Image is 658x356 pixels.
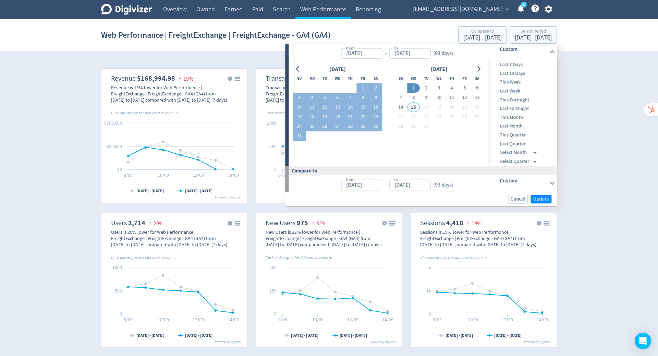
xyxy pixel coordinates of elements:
label: from [346,45,354,51]
text: 1k [426,288,431,294]
div: Revenue is 19% lower for Web Performance | FreightExchange | FreightExchange - GA4 (GA4) from [DA... [111,84,230,103]
span: Last 14 Days [488,70,556,77]
button: 20 [471,103,484,112]
button: 30 [420,122,432,131]
button: 6 [471,83,484,93]
div: [DATE] - [DATE] [515,35,552,41]
nav: presets [488,60,556,166]
button: 5 [458,83,471,93]
svg: Transactions 2,262 20% [259,71,399,200]
text: 0 [429,311,431,317]
strong: 2,714 [128,218,145,228]
th: Friday [357,74,369,83]
button: 19 [318,112,331,122]
button: [EMAIL_ADDRESS][DOMAIN_NAME] [411,4,511,15]
text: Powered by Digivizer [215,340,242,344]
div: Sessions is 19% lower for Web Performance | FreightExchange | FreightExchange - GA4 (GA4) from [D... [420,229,539,248]
span: Last 7 Days [488,61,556,69]
text: 2k [426,264,431,271]
span: Last Month [488,123,556,130]
button: 3 [293,93,306,103]
th: Thursday [344,74,357,83]
th: Wednesday [432,74,445,83]
text: 14/09 [382,317,393,323]
dt: Sessions [420,219,445,227]
i: Click and drag in the plot area to zoom in [420,255,487,260]
h1: Web Performance | FreightExchange | FreightExchange - GA4 (GA4) [101,24,331,46]
i: Click and drag in the plot area to zoom in [266,110,332,116]
text: 8/09 [278,317,287,323]
a: 5 [521,2,527,8]
span: This Quarter [488,131,556,139]
text: $0 [117,166,122,172]
th: Monday [407,74,420,83]
button: 24 [293,122,306,131]
label: to [394,45,398,51]
div: - [382,181,389,189]
text: 10/09 [467,317,478,323]
text: [DATE] - [DATE] [185,333,212,338]
span: 20% [147,220,163,227]
text: 250 [269,288,277,294]
button: 12 [318,103,331,112]
button: 13 [471,93,484,103]
span: Last Week [488,87,556,95]
button: 27 [331,122,344,131]
div: Last Fortnight [488,104,556,113]
div: - [382,49,389,57]
text: 8/09 [124,172,133,178]
text: 500 [269,264,277,271]
text: 14/09 [228,172,239,178]
button: 13 [331,103,344,112]
button: 25 [446,112,458,122]
button: 28 [394,122,407,131]
text: Powered by Digivizer [369,340,396,344]
button: 26 [318,122,331,131]
text: 0 [274,166,277,172]
text: [DATE] - [DATE] [340,333,367,338]
button: 7 [344,93,357,103]
div: [DATE] [429,65,449,74]
span: 19% [465,220,482,227]
button: 18 [446,103,458,112]
div: Users is 20% lower for Web Performance | FreightExchange | FreightExchange - GA4 (GA4) from [DATE... [111,229,230,248]
dt: Revenue [111,74,136,83]
div: Open Intercom Messenger [635,333,651,349]
button: 21 [344,112,357,122]
button: 20 [331,112,344,122]
button: 15 [407,103,420,112]
th: Tuesday [420,74,432,83]
text: [DATE] - [DATE] [291,333,318,338]
svg: Users 2,714 20% [104,216,245,345]
button: 14 [344,103,357,112]
button: 11 [446,93,458,103]
div: This Fortnight [488,95,556,104]
button: 8 [407,93,420,103]
th: Tuesday [318,74,331,83]
text: [DATE] - [DATE] [185,188,212,194]
div: from-to(93 days)Custom [289,175,557,192]
div: [DATE] - [DATE] [463,35,502,41]
button: 21 [394,112,407,122]
button: 15 [357,103,369,112]
div: ( 93 days ) [430,181,453,189]
text: 12/09 [193,317,204,323]
strong: $168,994.98 [137,74,175,83]
div: Select period [515,29,552,35]
text: 0 [120,311,122,317]
button: 30 [369,122,382,131]
button: 4 [306,93,318,103]
span: Update [533,196,549,202]
button: 18 [306,112,318,122]
i: Click and drag in the plot area to zoom in [111,110,178,116]
text: [DATE] - [DATE] [136,188,164,194]
text: 12/09 [502,317,513,323]
button: 29 [407,122,420,131]
button: Go to next month [474,64,484,74]
th: Saturday [471,74,484,83]
span: 32% [309,220,326,227]
button: 8 [357,93,369,103]
text: 12/09 [193,172,204,178]
text: 500 [269,143,277,149]
i: Click and drag in the plot area to zoom in [111,255,178,260]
